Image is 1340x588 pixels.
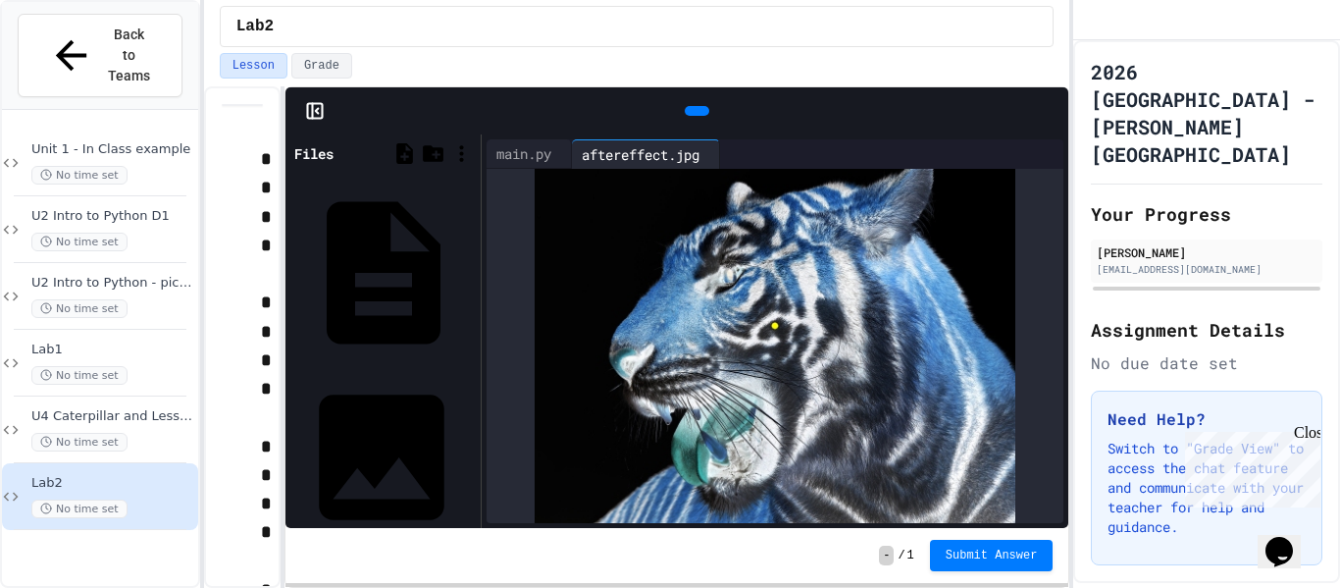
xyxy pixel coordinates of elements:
span: Lab1 [31,342,194,358]
div: No due date set [1091,351,1322,375]
div: main.py [487,139,572,169]
span: - [879,546,894,565]
div: Files [294,143,334,164]
span: Lab2 [31,475,194,492]
div: main.py [487,143,561,164]
h1: 2026 [GEOGRAPHIC_DATA] - [PERSON_NAME][GEOGRAPHIC_DATA] [1091,58,1322,168]
iframe: chat widget [1177,424,1320,508]
span: 1 [907,548,914,563]
div: aftereffect.jpg [572,139,720,169]
span: No time set [31,433,128,452]
div: Chat with us now!Close [8,8,135,125]
h2: Your Progress [1091,200,1322,228]
span: / [898,548,904,563]
button: Lesson [220,53,287,79]
div: [PERSON_NAME] [1097,243,1316,261]
img: Z [535,169,1015,523]
span: No time set [31,166,128,185]
div: aftereffect.jpg [572,144,709,165]
h2: Assignment Details [1091,316,1322,344]
span: Unit 1 - In Class example [31,141,194,158]
button: Back to Teams [18,14,182,97]
span: No time set [31,366,128,385]
span: No time set [31,299,128,318]
span: U4 Caterpillar and Lesson [31,408,194,425]
button: Submit Answer [930,540,1054,571]
h3: Need Help? [1108,407,1306,431]
span: Lab2 [236,15,274,38]
button: Grade [291,53,352,79]
iframe: chat widget [1258,509,1320,568]
span: U2 Intro to Python D1 [31,208,194,225]
span: U2 Intro to Python - pictures [31,275,194,292]
div: [EMAIL_ADDRESS][DOMAIN_NAME] [1097,262,1316,277]
p: Switch to "Grade View" to access the chat feature and communicate with your teacher for help and ... [1108,439,1306,537]
span: Back to Teams [106,25,152,86]
span: No time set [31,500,128,518]
span: No time set [31,233,128,251]
span: Submit Answer [946,548,1038,563]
